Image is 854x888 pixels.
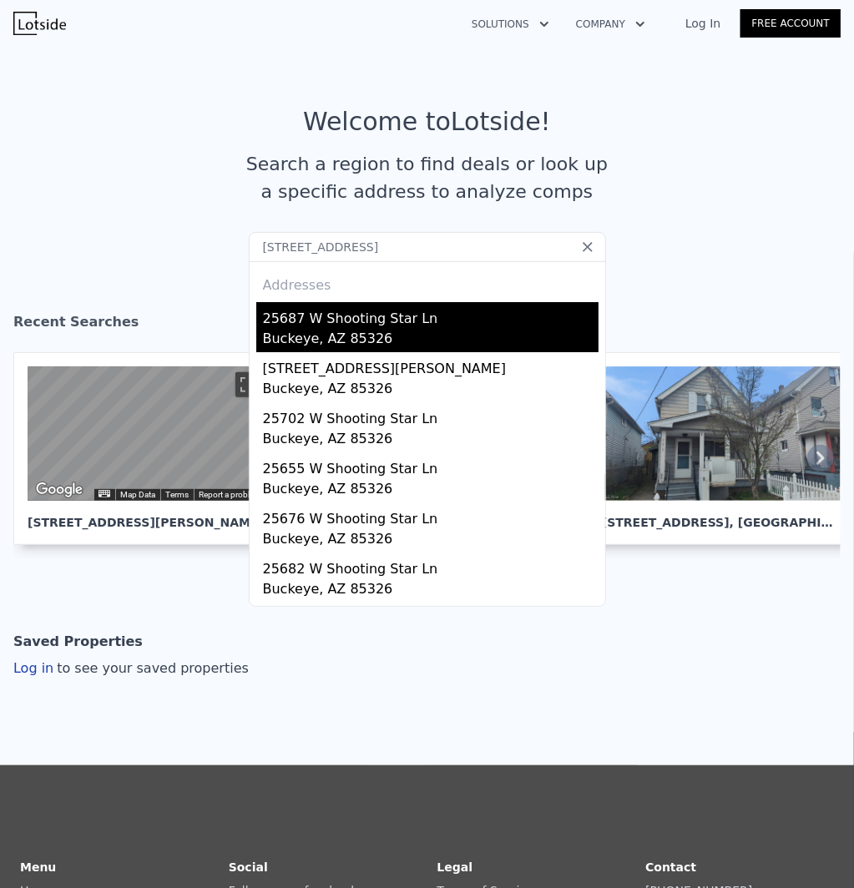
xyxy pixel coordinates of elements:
[120,489,155,501] button: Map Data
[263,502,599,529] div: 25676 W Shooting Star Ln
[458,9,563,39] button: Solutions
[240,150,614,205] div: Search a region to find deals or look up a specific address to analyze comps
[665,15,740,32] a: Log In
[199,490,261,499] a: Report a problem
[229,860,268,874] strong: Social
[32,479,87,501] a: Open this area in Google Maps (opens a new window)
[20,860,56,874] strong: Menu
[28,366,266,501] div: Street View
[249,232,606,262] input: Search an address or region...
[28,501,266,531] div: [STREET_ADDRESS][PERSON_NAME] , [GEOGRAPHIC_DATA]
[740,9,841,38] a: Free Account
[53,660,249,676] span: to see your saved properties
[263,402,599,429] div: 25702 W Shooting Star Ln
[165,490,189,499] a: Terms (opens in new tab)
[32,479,87,501] img: Google
[13,658,249,679] div: Log in
[263,603,599,629] div: 25695 W Shooting Star Ln
[303,107,551,137] div: Welcome to Lotside !
[602,501,841,531] div: [STREET_ADDRESS] , [GEOGRAPHIC_DATA]
[263,429,599,452] div: Buckeye, AZ 85326
[263,379,599,402] div: Buckeye, AZ 85326
[263,452,599,479] div: 25655 W Shooting Star Ln
[263,479,599,502] div: Buckeye, AZ 85326
[13,12,66,35] img: Lotside
[263,579,599,603] div: Buckeye, AZ 85326
[263,329,599,352] div: Buckeye, AZ 85326
[99,490,110,497] button: Keyboard shortcuts
[263,529,599,552] div: Buckeye, AZ 85326
[235,372,260,397] button: Toggle fullscreen view
[645,860,696,874] strong: Contact
[28,366,266,501] div: Map
[256,262,599,302] div: Addresses
[13,352,294,545] a: Map [STREET_ADDRESS][PERSON_NAME], [GEOGRAPHIC_DATA]
[263,352,599,379] div: [STREET_ADDRESS][PERSON_NAME]
[13,625,143,658] div: Saved Properties
[13,299,841,352] div: Recent Searches
[437,860,473,874] strong: Legal
[563,9,659,39] button: Company
[263,302,599,329] div: 25687 W Shooting Star Ln
[263,552,599,579] div: 25682 W Shooting Star Ln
